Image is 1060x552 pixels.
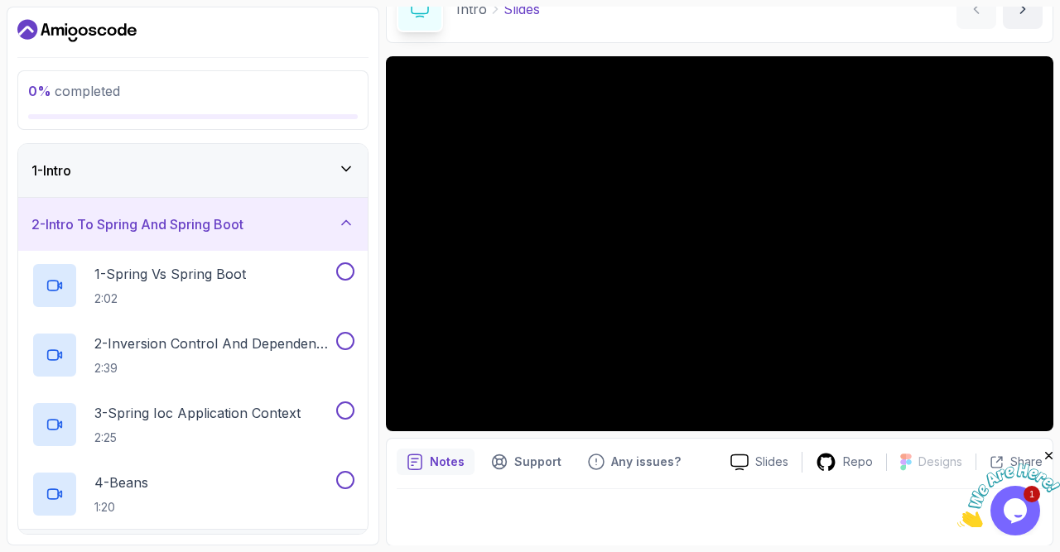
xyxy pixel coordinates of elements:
p: Repo [843,454,873,470]
button: 2-Intro To Spring And Spring Boot [18,198,368,251]
p: Notes [430,454,465,470]
button: 2-Inversion Control And Dependency Injection2:39 [31,332,354,378]
button: Support button [481,449,571,475]
p: 3 - Spring Ioc Application Context [94,403,301,423]
p: 4 - Beans [94,473,148,492]
p: Any issues? [611,454,681,470]
p: 1:20 [94,499,148,516]
button: notes button [397,449,475,475]
h3: 2 - Intro To Spring And Spring Boot [31,214,243,234]
button: Feedback button [578,449,691,475]
p: 2:02 [94,290,246,307]
button: 1-Spring Vs Spring Boot2:02 [31,262,354,309]
p: 2 - Inversion Control And Dependency Injection [94,334,333,353]
a: Dashboard [17,17,137,44]
button: 4-Beans1:20 [31,471,354,517]
p: 2:25 [94,430,301,446]
button: 3-Spring Ioc Application Context2:25 [31,401,354,448]
span: completed [28,83,120,99]
span: 0 % [28,83,51,99]
p: 2:39 [94,360,333,377]
p: Slides [755,454,788,470]
p: Designs [918,454,962,470]
p: 1 - Spring Vs Spring Boot [94,264,246,284]
a: Slides [717,454,802,471]
a: Repo [802,452,886,473]
iframe: chat widget [957,449,1060,527]
h3: 1 - Intro [31,161,71,180]
p: Support [514,454,561,470]
button: 1-Intro [18,144,368,197]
